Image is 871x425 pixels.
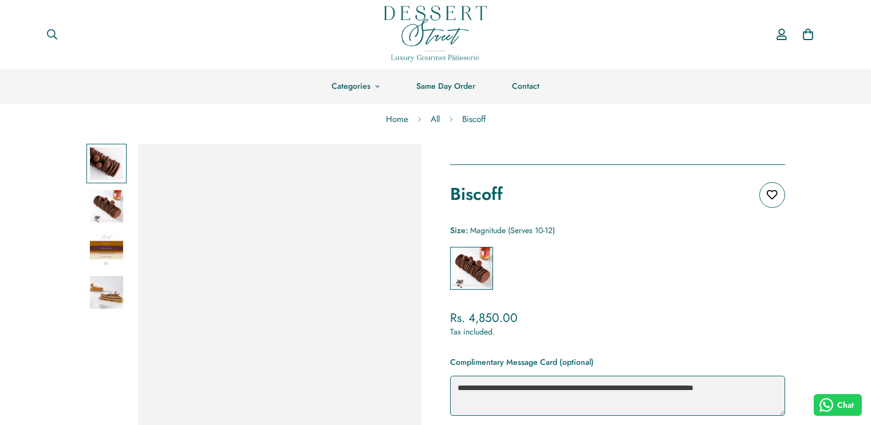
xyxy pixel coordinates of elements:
h1: Biscoff [450,182,503,206]
a: Categories [313,69,398,104]
a: All [422,104,448,135]
img: Dessert Street [384,6,487,62]
span: Rs. 4,850.00 [450,309,518,326]
button: Add to wishlist [759,182,785,208]
div: Tax included. [450,326,785,338]
button: Search [37,22,67,47]
span: Magnitude (Serves 10-12) [470,225,555,236]
a: Account [768,18,795,51]
label: Magnitude (Serves 10-12) [450,247,493,290]
span: Chat [837,399,854,411]
a: Same Day Order [398,69,494,104]
button: Chat [814,394,862,416]
label: Complimentary Message Card (optional) [450,355,594,369]
a: Home [377,104,417,135]
span: Size: [450,225,468,236]
a: 0 [795,21,821,48]
a: Contact [494,69,558,104]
